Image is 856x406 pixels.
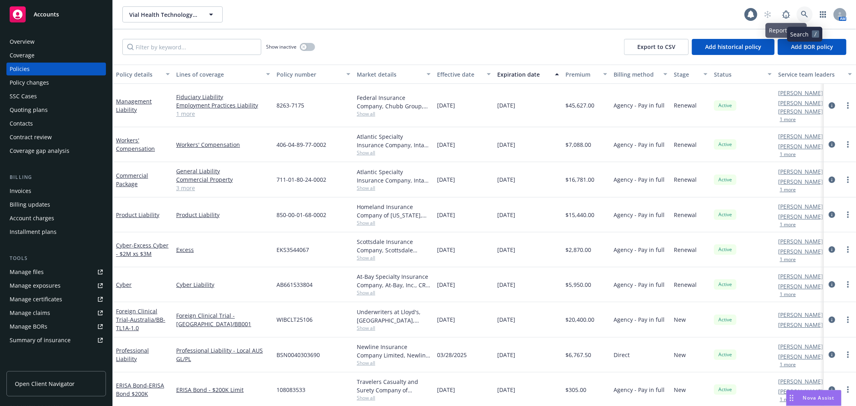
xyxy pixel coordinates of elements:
span: Active [717,281,733,288]
span: Show all [357,289,431,296]
div: Analytics hub [6,363,106,371]
div: Policy number [277,70,342,79]
span: [DATE] [497,246,515,254]
span: $16,781.00 [565,175,594,184]
span: 406-04-89-77-0002 [277,140,326,149]
button: 1 more [780,257,796,262]
a: Professional Liability - Local AUS GL/PL [176,346,270,363]
span: [DATE] [437,280,455,289]
a: Summary of insurance [6,334,106,347]
a: Cyber Liability [176,280,270,289]
div: Scottsdale Insurance Company, Scottsdale Insurance Company (Nationwide), CRC Group [357,238,431,254]
div: Stage [674,70,699,79]
span: 03/28/2025 [437,351,467,359]
div: Manage certificates [10,293,62,306]
span: Nova Assist [803,394,835,401]
a: [PERSON_NAME] [778,202,823,211]
div: Policy details [116,70,161,79]
div: Atlantic Specialty Insurance Company, Intact Insurance [357,132,431,149]
a: more [843,210,853,219]
span: [DATE] [497,351,515,359]
a: circleInformation [827,101,837,110]
a: circleInformation [827,385,837,394]
a: Policies [6,63,106,75]
span: EKS3544067 [277,246,309,254]
span: [DATE] [437,315,455,324]
a: Account charges [6,212,106,225]
a: Coverage gap analysis [6,144,106,157]
a: [PERSON_NAME] [778,177,823,186]
div: Federal Insurance Company, Chubb Group, CRC Group [357,93,431,110]
a: Accounts [6,3,106,26]
a: Invoices [6,185,106,197]
a: 1 more [176,110,270,118]
a: Cyber [116,242,169,258]
a: [PERSON_NAME] [778,321,823,329]
span: $20,400.00 [565,315,594,324]
a: [PERSON_NAME] [778,132,823,140]
span: - Excess Cyber - $2M xs $3M [116,242,169,258]
span: $305.00 [565,386,586,394]
a: Commercial Package [116,172,148,188]
a: [PERSON_NAME] [778,342,823,351]
span: Active [717,246,733,253]
button: 1 more [780,187,796,192]
a: Commercial Property [176,175,270,184]
span: Export to CSV [637,43,675,51]
div: At-Bay Specialty Insurance Company, At-Bay, Inc., CRC Group [357,272,431,289]
span: Renewal [674,280,697,289]
span: - Australia/BB-TL1A-1.0 [116,316,165,332]
button: Effective date [434,65,494,84]
span: Active [717,211,733,218]
span: Active [717,176,733,183]
div: Status [714,70,763,79]
button: Market details [354,65,434,84]
div: Quoting plans [10,104,48,116]
a: [PERSON_NAME] [778,377,823,386]
span: Show all [357,254,431,261]
a: Overview [6,35,106,48]
a: Manage exposures [6,279,106,292]
span: [DATE] [437,101,455,110]
span: Renewal [674,175,697,184]
a: Policy changes [6,76,106,89]
span: Direct [614,351,630,359]
a: Foreign Clinical Trial - [GEOGRAPHIC_DATA]/BB001 [176,311,270,328]
div: Billing method [614,70,659,79]
button: Expiration date [494,65,562,84]
span: Active [717,141,733,148]
span: [DATE] [497,386,515,394]
input: Filter by keyword... [122,39,261,55]
span: BSN0040303690 [277,351,320,359]
a: Switch app [815,6,831,22]
a: [PERSON_NAME] [PERSON_NAME] [778,99,841,116]
a: more [843,140,853,149]
a: [PERSON_NAME] [778,311,823,319]
a: Product Liability [116,211,159,219]
a: circleInformation [827,350,837,359]
div: Manage claims [10,307,50,319]
a: Employment Practices Liability [176,101,270,110]
button: Vial Health Technology Inc. [122,6,223,22]
span: Add BOR policy [791,43,833,51]
a: Quoting plans [6,104,106,116]
span: [DATE] [437,140,455,149]
span: Agency - Pay in full [614,140,665,149]
a: [PERSON_NAME] [778,142,823,150]
a: circleInformation [827,140,837,149]
span: $5,950.00 [565,280,591,289]
button: Status [711,65,775,84]
a: circleInformation [827,210,837,219]
a: [PERSON_NAME] [778,247,823,256]
button: 1 more [780,222,796,227]
a: circleInformation [827,175,837,185]
span: Agency - Pay in full [614,175,665,184]
button: Add BOR policy [778,39,846,55]
a: more [843,280,853,289]
span: Active [717,316,733,323]
a: [PERSON_NAME] [778,272,823,280]
span: [DATE] [437,211,455,219]
span: Agency - Pay in full [614,101,665,110]
div: Policy changes [10,76,49,89]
